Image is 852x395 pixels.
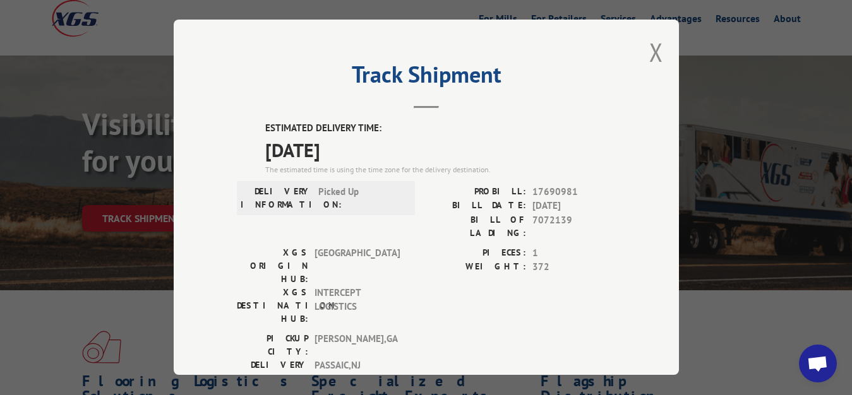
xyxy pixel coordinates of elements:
[265,121,616,136] label: ESTIMATED DELIVERY TIME:
[532,246,616,261] span: 1
[237,332,308,358] label: PICKUP CITY:
[265,164,616,175] div: The estimated time is using the time zone for the delivery destination.
[237,66,616,90] h2: Track Shipment
[426,185,526,199] label: PROBILL:
[315,246,400,286] span: [GEOGRAPHIC_DATA]
[649,35,663,69] button: Close modal
[532,199,616,213] span: [DATE]
[237,286,308,326] label: XGS DESTINATION HUB:
[532,260,616,274] span: 372
[426,213,526,240] label: BILL OF LADING:
[426,246,526,261] label: PIECES:
[265,136,616,164] span: [DATE]
[315,358,400,385] span: PASSAIC , NJ
[315,286,400,326] span: INTERCEPT LOGISTICS
[237,246,308,286] label: XGS ORIGIN HUB:
[237,358,308,385] label: DELIVERY CITY:
[241,185,312,211] label: DELIVERY INFORMATION:
[318,185,404,211] span: Picked Up
[532,213,616,240] span: 7072139
[315,332,400,358] span: [PERSON_NAME] , GA
[426,199,526,213] label: BILL DATE:
[532,185,616,199] span: 17690981
[799,345,837,382] div: Open chat
[426,260,526,274] label: WEIGHT:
